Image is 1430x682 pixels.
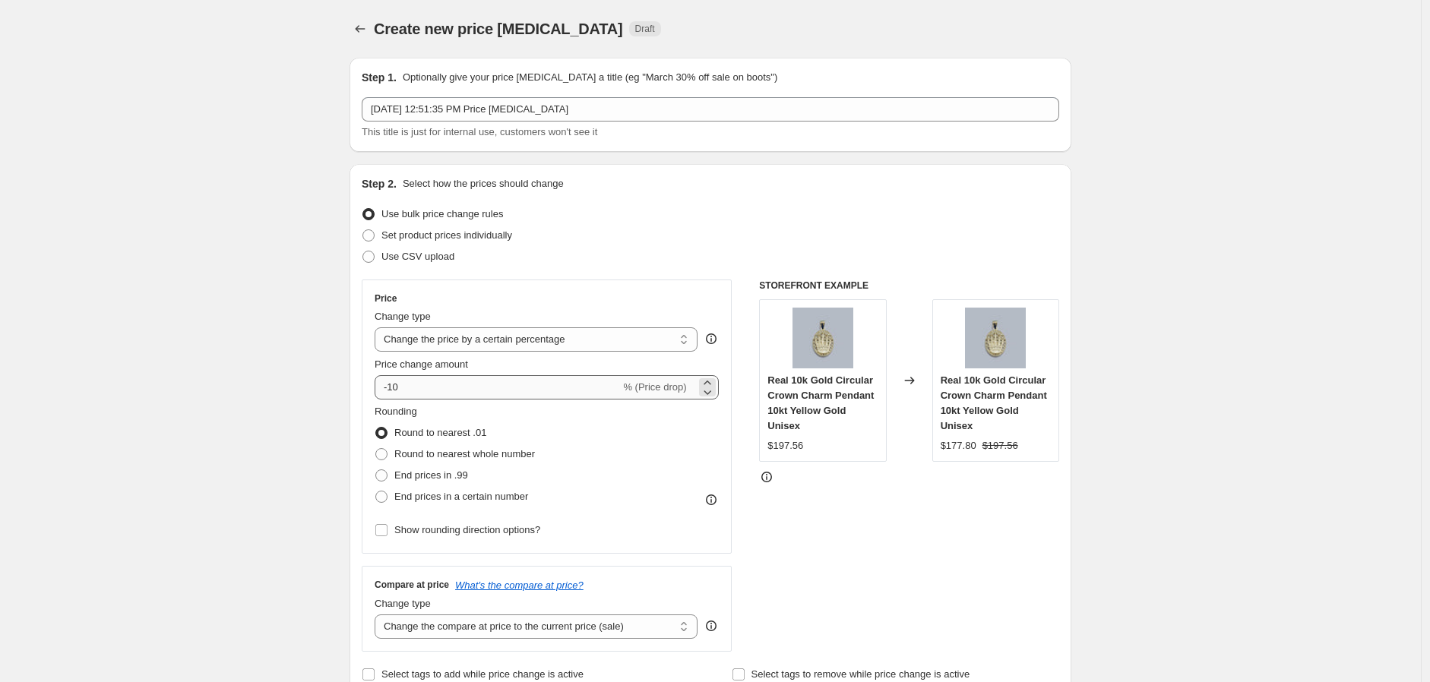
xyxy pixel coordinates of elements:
span: Use CSV upload [381,251,454,262]
span: End prices in .99 [394,469,468,481]
span: Real 10k Gold Circular Crown Charm Pendant 10kt Yellow Gold Unisex [767,374,874,431]
span: Real 10k Gold Circular Crown Charm Pendant 10kt Yellow Gold Unisex [941,374,1047,431]
h3: Compare at price [375,579,449,591]
span: Select tags to remove while price change is active [751,668,970,680]
input: 30% off holiday sale [362,97,1059,122]
span: Round to nearest .01 [394,427,486,438]
h2: Step 2. [362,176,397,191]
span: Select tags to add while price change is active [381,668,584,680]
span: Set product prices individually [381,229,512,241]
span: Round to nearest whole number [394,448,535,459]
span: This title is just for internal use, customers won't see it [362,126,597,137]
div: help [704,618,719,633]
input: -15 [375,375,620,399]
div: help [704,331,719,346]
span: Draft [635,23,655,35]
button: Price change jobs [350,18,371,39]
span: Change type [375,598,431,609]
span: Price change amount [375,358,468,370]
span: Create new price [MEDICAL_DATA] [374,21,623,37]
h2: Step 1. [362,70,397,85]
h3: Price [375,292,397,305]
div: $197.56 [767,438,803,453]
p: Optionally give your price [MEDICAL_DATA] a title (eg "March 30% off sale on boots") [403,70,777,85]
div: $177.80 [941,438,976,453]
strike: $197.56 [982,438,1018,453]
span: Change type [375,311,431,322]
span: Show rounding direction options? [394,524,540,535]
span: End prices in a certain number [394,491,528,502]
span: % (Price drop) [623,381,686,393]
p: Select how the prices should change [403,176,564,191]
button: What's the compare at price? [455,579,584,591]
img: 57_90a11472-d8f7-4ef0-8139-eed8bbc1fb9b_80x.jpg [793,308,853,368]
h6: STOREFRONT EXAMPLE [759,279,1059,292]
span: Rounding [375,406,417,417]
span: Use bulk price change rules [381,208,503,219]
img: 57_90a11472-d8f7-4ef0-8139-eed8bbc1fb9b_80x.jpg [965,308,1026,368]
